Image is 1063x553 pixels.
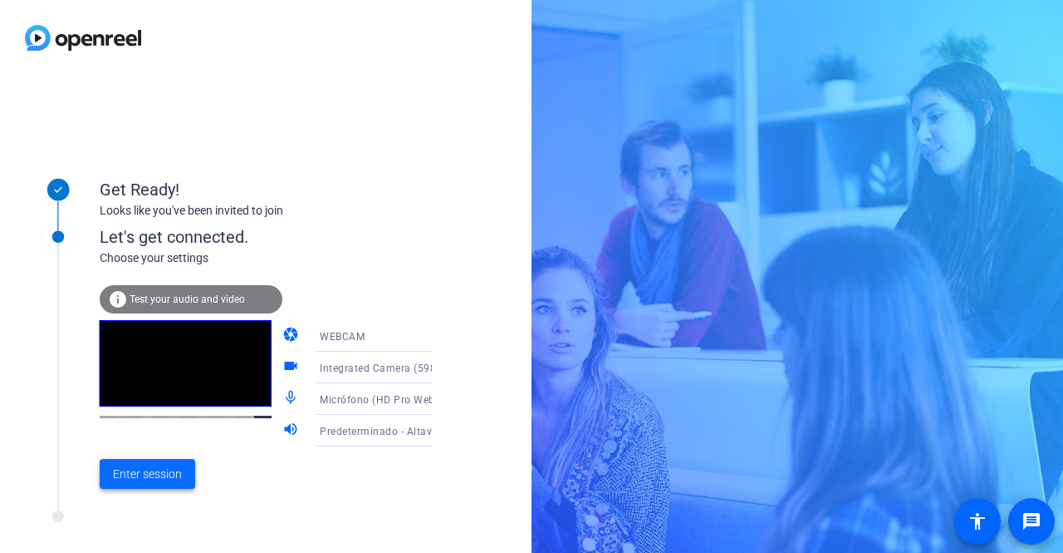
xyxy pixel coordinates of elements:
button: Enter session [100,459,195,489]
mat-icon: camera [282,326,302,346]
span: Test your audio and video [130,294,245,305]
span: Micrófono (HD Pro Webcam C920) (046d:082d) [320,393,551,406]
div: Let's get connected. [100,225,466,249]
span: Integrated Camera (5986:119a) [320,361,474,374]
span: WEBCAM [320,331,365,343]
div: Get Ready! [100,177,432,202]
span: Predeterminado - Altavoces (3- Realtek(R) Audio) [320,424,557,437]
mat-icon: info [108,289,128,309]
mat-icon: videocam [282,358,302,378]
span: Enter session [113,466,182,483]
mat-icon: volume_up [282,421,302,441]
div: Choose your settings [100,249,466,267]
mat-icon: message [1021,511,1041,531]
mat-icon: mic_none [282,389,302,409]
div: Looks like you've been invited to join [100,202,432,220]
mat-icon: accessibility [967,511,987,531]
